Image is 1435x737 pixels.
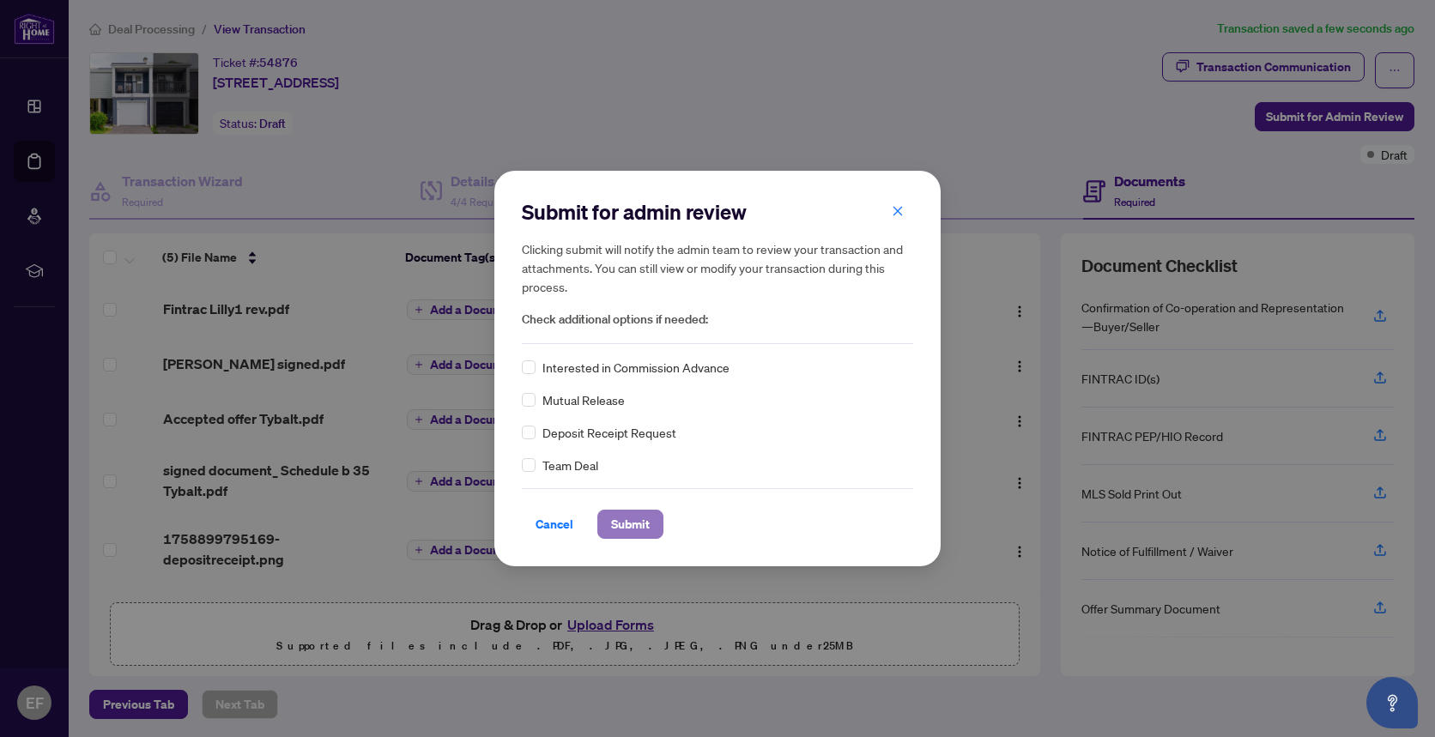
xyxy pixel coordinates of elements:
span: Cancel [536,510,573,538]
button: Open asap [1366,677,1418,728]
button: Cancel [522,510,587,539]
h5: Clicking submit will notify the admin team to review your transaction and attachments. You can st... [522,239,913,296]
span: close [892,205,904,217]
span: Team Deal [542,456,598,474]
span: Mutual Release [542,390,625,409]
span: Deposit Receipt Request [542,423,676,442]
button: Submit [597,510,663,539]
h2: Submit for admin review [522,198,913,226]
span: Interested in Commission Advance [542,358,730,377]
span: Check additional options if needed: [522,310,913,329]
span: Submit [611,510,650,538]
